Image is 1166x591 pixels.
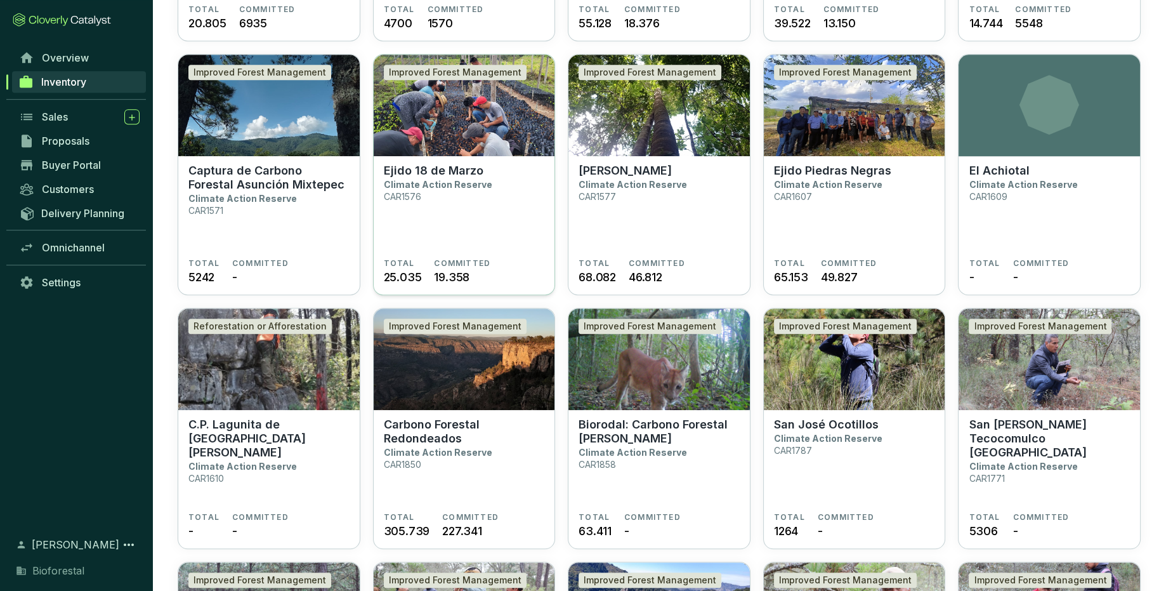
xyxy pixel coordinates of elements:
div: Improved Forest Management [774,319,917,334]
span: 5548 [1015,15,1042,32]
span: COMMITTED [434,258,490,269]
span: TOTAL [384,4,415,15]
img: Biorodal: Carbono Forestal Otilio Montaño [568,309,750,410]
span: TOTAL [969,512,1000,522]
span: 5242 [188,269,214,286]
span: 19.358 [434,269,469,286]
img: Ejido Piedras Negras [764,55,945,156]
span: TOTAL [969,4,1000,15]
div: Improved Forest Management [774,65,917,80]
div: Improved Forest Management [774,573,917,588]
p: [PERSON_NAME] [579,164,672,178]
p: CAR1577 [579,191,616,202]
p: San [PERSON_NAME] Tecocomulco [GEOGRAPHIC_DATA] [969,418,1130,460]
span: COMMITTED [442,512,499,522]
div: Improved Forest Management [384,573,527,588]
p: CAR1610 [188,473,224,484]
span: 13.150 [823,15,856,32]
span: COMMITTED [1015,4,1071,15]
span: 63.411 [579,522,612,540]
img: Captura de Carbono Forestal Asunción Mixtepec [178,55,360,156]
a: Sales [13,106,146,128]
span: COMMITTED [1012,258,1069,269]
p: CAR1609 [969,191,1007,202]
span: COMMITTED [624,4,681,15]
span: TOTAL [188,512,219,522]
span: - [232,522,237,540]
div: Improved Forest Management [579,319,721,334]
span: COMMITTED [428,4,484,15]
a: Buyer Portal [13,154,146,176]
span: Overview [42,51,89,64]
span: 55.128 [579,15,612,32]
p: Climate Action Reserve [384,179,492,190]
p: CAR1571 [188,205,223,216]
a: C.P. Lagunita de San DiegoReforestation or AfforestationC.P. Lagunita de [GEOGRAPHIC_DATA][PERSON... [178,308,360,549]
span: Delivery Planning [41,207,124,220]
span: TOTAL [774,4,805,15]
span: 5306 [969,522,997,540]
p: Biorodal: Carbono Forestal [PERSON_NAME] [579,418,740,446]
span: COMMITTED [823,4,880,15]
div: Improved Forest Management [579,65,721,80]
p: CAR1607 [774,191,812,202]
span: Inventory [41,76,86,88]
span: TOTAL [188,258,219,269]
p: Captura de Carbono Forestal Asunción Mixtepec [188,164,350,192]
div: Improved Forest Management [188,65,331,80]
span: 1570 [428,15,453,32]
a: Captura de Carbono Forestal Asunción Mixtepec Improved Forest ManagementCaptura de Carbono Forest... [178,54,360,295]
p: Climate Action Reserve [774,433,882,444]
div: Improved Forest Management [384,319,527,334]
img: Ejido 18 de Marzo [374,55,555,156]
a: San José OcotillosImproved Forest ManagementSan José OcotillosClimate Action ReserveCAR1787TOTAL1... [763,308,946,549]
span: Proposals [42,135,89,147]
span: 65.153 [774,269,808,286]
span: 305.739 [384,522,430,540]
p: Climate Action Reserve [774,179,882,190]
span: COMMITTED [818,512,874,522]
div: Improved Forest Management [579,573,721,588]
span: - [818,522,823,540]
span: COMMITTED [629,258,685,269]
span: Omnichannel [42,241,105,254]
span: TOTAL [579,512,610,522]
span: TOTAL [579,258,610,269]
p: Climate Action Reserve [188,461,297,472]
div: Reforestation or Afforestation [188,319,332,334]
p: Climate Action Reserve [969,179,1077,190]
a: Carbono Forestal RedondeadosImproved Forest ManagementCarbono Forestal RedondeadosClimate Action ... [373,308,556,549]
span: COMMITTED [232,512,289,522]
span: 49.827 [821,269,858,286]
a: Ejido 18 de MarzoImproved Forest ManagementEjido 18 de MarzoClimate Action ReserveCAR1576TOTAL25.... [373,54,556,295]
img: Ejido Chunhuhub [568,55,750,156]
p: Climate Action Reserve [969,461,1077,472]
p: Climate Action Reserve [384,447,492,458]
span: TOTAL [969,258,1000,269]
a: Inventory [12,71,146,93]
img: C.P. Lagunita de San Diego [178,309,360,410]
span: TOTAL [579,4,610,15]
p: Climate Action Reserve [188,193,297,204]
span: 25.035 [384,269,422,286]
span: 20.805 [188,15,226,32]
span: - [1012,269,1018,286]
a: Delivery Planning [13,203,146,223]
span: [PERSON_NAME] [32,537,119,552]
p: CAR1576 [384,191,421,202]
span: COMMITTED [821,258,877,269]
span: - [1012,522,1018,540]
span: - [232,269,237,286]
div: Improved Forest Management [969,573,1111,588]
img: San José Ocotillos [764,309,945,410]
a: Settings [13,272,146,293]
span: COMMITTED [232,258,289,269]
span: 4700 [384,15,412,32]
img: San Antonio Tecocomulco Tres Cabezas [959,309,1140,410]
span: 18.376 [624,15,660,32]
p: CAR1858 [579,459,616,470]
div: Improved Forest Management [384,65,527,80]
a: Overview [13,47,146,69]
span: TOTAL [384,512,415,522]
span: Buyer Portal [42,159,101,171]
